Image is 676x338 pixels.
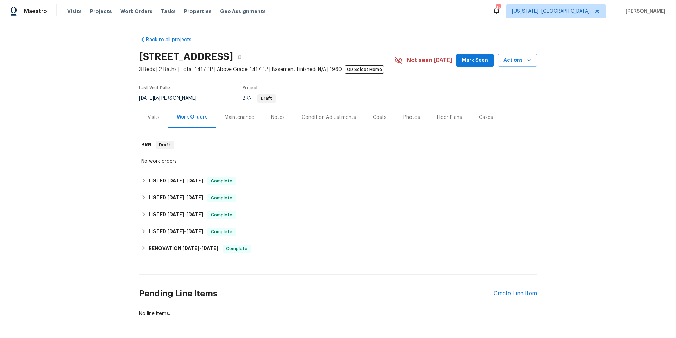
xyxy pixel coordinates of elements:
span: Maestro [24,8,47,15]
div: BRN Draft [139,134,537,156]
div: Maintenance [225,114,254,121]
span: Properties [184,8,212,15]
span: - [182,246,218,251]
span: Visits [67,8,82,15]
div: LISTED [DATE]-[DATE]Complete [139,206,537,223]
span: Draft [156,141,173,149]
span: - [167,178,203,183]
span: Complete [208,211,235,218]
span: [DATE] [167,229,184,234]
div: 17 [496,4,501,11]
h6: LISTED [149,177,203,185]
h6: LISTED [149,194,203,202]
span: [DATE] [139,96,154,101]
span: [DATE] [201,246,218,251]
h6: LISTED [149,228,203,236]
span: Projects [90,8,112,15]
button: Mark Seen [456,54,494,67]
div: No line items. [139,310,537,317]
span: Work Orders [120,8,152,15]
div: Cases [479,114,493,121]
div: by [PERSON_NAME] [139,94,205,103]
span: Complete [223,245,250,252]
span: Tasks [161,9,176,14]
span: Mark Seen [462,56,488,65]
span: Geo Assignments [220,8,266,15]
span: [DATE] [186,195,203,200]
span: [DATE] [167,178,184,183]
span: Not seen [DATE] [407,57,452,64]
span: [DATE] [167,212,184,217]
div: Costs [373,114,387,121]
a: Back to all projects [139,36,207,43]
div: Floor Plans [437,114,462,121]
span: [DATE] [186,212,203,217]
span: Complete [208,177,235,185]
h2: [STREET_ADDRESS] [139,53,233,60]
div: Visits [148,114,160,121]
div: LISTED [DATE]-[DATE]Complete [139,189,537,206]
span: BRN [243,96,276,101]
h6: LISTED [149,211,203,219]
span: Draft [258,96,275,101]
span: [DATE] [182,246,199,251]
span: - [167,229,203,234]
div: RENOVATION [DATE]-[DATE]Complete [139,240,537,257]
span: - [167,195,203,200]
span: Complete [208,228,235,235]
span: OD Select Home [345,65,384,74]
div: Notes [271,114,285,121]
h6: RENOVATION [149,245,218,253]
span: [DATE] [186,178,203,183]
span: Complete [208,194,235,201]
h2: Pending Line Items [139,277,494,310]
span: [PERSON_NAME] [623,8,665,15]
div: No work orders. [141,158,535,165]
div: LISTED [DATE]-[DATE]Complete [139,223,537,240]
button: Actions [498,54,537,67]
div: Create Line Item [494,290,537,297]
span: Actions [503,56,531,65]
span: Project [243,86,258,90]
button: Copy Address [233,50,246,63]
span: [DATE] [186,229,203,234]
div: LISTED [DATE]-[DATE]Complete [139,173,537,189]
div: Photos [403,114,420,121]
h6: BRN [141,141,151,149]
div: Work Orders [177,114,208,121]
span: 3 Beds | 2 Baths | Total: 1417 ft² | Above Grade: 1417 ft² | Basement Finished: N/A | 1960 [139,66,394,73]
span: - [167,212,203,217]
span: Last Visit Date [139,86,170,90]
span: [US_STATE], [GEOGRAPHIC_DATA] [512,8,590,15]
div: Condition Adjustments [302,114,356,121]
span: [DATE] [167,195,184,200]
